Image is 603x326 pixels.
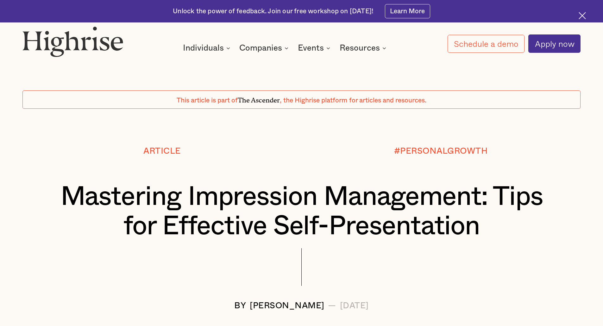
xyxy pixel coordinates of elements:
[340,44,380,52] div: Resources
[385,4,430,18] a: Learn More
[183,44,224,52] div: Individuals
[579,12,586,19] img: Cross icon
[238,95,280,102] span: The Ascender
[234,301,246,310] div: BY
[298,44,324,52] div: Events
[46,182,557,241] h1: Mastering Impression Management: Tips for Effective Self-Presentation
[448,35,525,53] a: Schedule a demo
[528,34,581,53] a: Apply now
[328,301,336,310] div: —
[183,44,232,52] div: Individuals
[143,146,181,156] div: Article
[239,44,282,52] div: Companies
[394,146,488,156] div: #PERSONALGROWTH
[340,301,369,310] div: [DATE]
[298,44,332,52] div: Events
[280,97,426,104] span: , the Highrise platform for articles and resources.
[173,7,374,16] div: Unlock the power of feedback. Join our free workshop on [DATE]!
[239,44,290,52] div: Companies
[250,301,324,310] div: [PERSON_NAME]
[177,97,238,104] span: This article is part of
[340,44,388,52] div: Resources
[22,26,123,57] img: Highrise logo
